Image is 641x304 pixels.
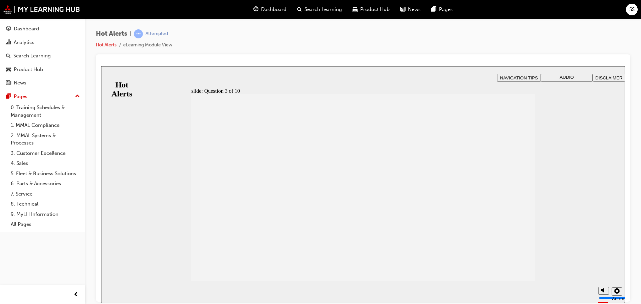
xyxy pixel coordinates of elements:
a: 5. Fleet & Business Solutions [8,169,82,179]
span: chart-icon [6,40,11,46]
div: News [14,79,26,87]
a: News [3,77,82,89]
a: search-iconSearch Learning [292,3,347,16]
div: Analytics [14,39,34,46]
button: AUDIO PREFERENCES [440,7,491,15]
span: News [408,6,421,13]
div: Attempted [146,31,168,37]
button: NAVIGATION TIPS [396,7,440,15]
div: Search Learning [13,52,51,60]
span: car-icon [353,5,358,14]
span: SS [629,6,635,13]
a: car-iconProduct Hub [347,3,395,16]
div: Product Hub [14,66,43,73]
span: pages-icon [6,94,11,100]
button: Settings [510,221,521,229]
a: 7. Service [8,189,82,199]
label: Zoom to fit [510,229,523,247]
span: Hot Alerts [96,30,127,38]
a: All Pages [8,219,82,230]
a: 0. Training Schedules & Management [8,102,82,120]
a: 3. Customer Excellence [8,148,82,159]
span: NAVIGATION TIPS [399,9,437,14]
a: Dashboard [3,23,82,35]
span: car-icon [6,67,11,73]
span: learningRecordVerb_ATTEMPT-icon [134,29,143,38]
a: 6. Parts & Accessories [8,179,82,189]
button: SS [626,4,638,15]
a: 1. MMAL Compliance [8,120,82,130]
span: AUDIO PREFERENCES [449,8,482,18]
span: Product Hub [360,6,390,13]
div: misc controls [494,215,520,237]
span: prev-icon [73,291,78,299]
span: pages-icon [431,5,436,14]
span: DISCLAIMER [494,9,521,14]
img: mmal [3,5,80,14]
input: volume [498,229,541,234]
a: Hot Alerts [96,42,117,48]
span: search-icon [6,53,11,59]
span: news-icon [6,80,11,86]
a: 2. MMAL Systems & Processes [8,130,82,148]
span: guage-icon [253,5,258,14]
a: Analytics [3,36,82,49]
span: search-icon [297,5,302,14]
a: news-iconNews [395,3,426,16]
li: eLearning Module View [123,41,172,49]
span: Dashboard [261,6,286,13]
div: Dashboard [14,25,39,33]
a: Search Learning [3,50,82,62]
div: Pages [14,93,27,100]
a: 4. Sales [8,158,82,169]
a: 9. MyLH Information [8,209,82,220]
a: pages-iconPages [426,3,458,16]
span: guage-icon [6,26,11,32]
button: DISCLAIMER [491,7,524,15]
span: | [130,30,131,38]
a: 8. Technical [8,199,82,209]
span: Search Learning [304,6,342,13]
span: up-icon [75,92,80,101]
button: Mute (Ctrl+Alt+M) [497,221,508,228]
span: Pages [439,6,453,13]
button: Pages [3,90,82,103]
a: guage-iconDashboard [248,3,292,16]
a: Product Hub [3,63,82,76]
span: news-icon [400,5,405,14]
button: DashboardAnalyticsSearch LearningProduct HubNews [3,21,82,90]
